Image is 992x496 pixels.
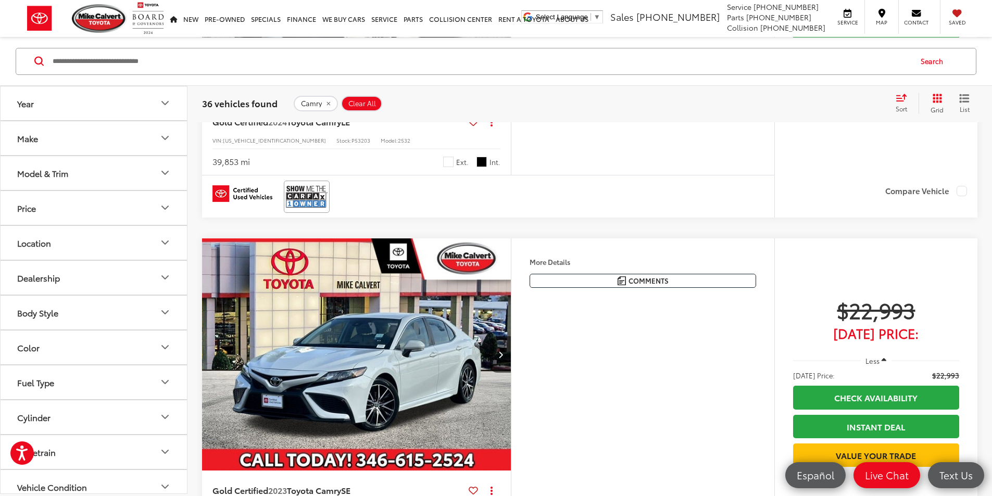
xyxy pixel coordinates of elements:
span: VIN: [212,136,223,144]
a: Value Your Trade [793,443,959,467]
div: Price [159,201,171,214]
a: 2023 Toyota Camry SE2023 Toyota Camry SE2023 Toyota Camry SE2023 Toyota Camry SE [202,238,512,470]
button: DealershipDealership [1,260,188,294]
span: [PHONE_NUMBER] [754,2,819,12]
span: [DATE] Price: [793,328,959,338]
img: 2023 Toyota Camry SE [202,238,512,471]
button: Next image [490,336,511,373]
span: LE [341,116,350,128]
span: Contact [904,19,928,26]
img: View CARFAX report [286,183,328,210]
span: $22,993 [793,297,959,323]
button: ColorColor [1,330,188,364]
div: Drivetrain [17,447,56,456]
a: Check Availability [793,386,959,409]
div: Make [159,132,171,144]
span: Sort [896,104,907,113]
div: Body Style [17,307,58,317]
span: Sales [610,10,634,23]
button: PricePrice [1,190,188,224]
span: Int. [489,157,500,167]
span: Model: [381,136,398,144]
input: Search by Make, Model, or Keyword [52,48,911,73]
span: SE [341,484,350,496]
div: Dealership [159,271,171,284]
div: Fuel Type [159,376,171,388]
div: Cylinder [17,412,51,422]
div: 39,853 mi [212,156,250,168]
span: Parts [727,12,744,22]
img: Mike Calvert Toyota [72,4,127,33]
button: Less [861,351,892,370]
button: Search [911,48,958,74]
span: 2024 [268,116,287,128]
button: Body StyleBody Style [1,295,188,329]
div: Year [17,98,34,108]
span: [PHONE_NUMBER] [760,22,825,33]
div: Location [159,236,171,249]
span: [PHONE_NUMBER] [636,10,720,23]
span: Saved [946,19,969,26]
a: Text Us [928,462,984,488]
button: Comments [530,274,756,288]
span: Collision [727,22,758,33]
span: Map [870,19,893,26]
span: List [959,104,970,113]
span: Gold Certified [212,484,268,496]
button: MakeMake [1,121,188,155]
span: $22,993 [932,370,959,380]
button: CylinderCylinder [1,400,188,434]
div: Vehicle Condition [159,480,171,493]
span: Clear All [348,99,376,107]
a: Instant Deal [793,415,959,438]
div: Cylinder [159,411,171,423]
span: [DATE] Price: [793,370,835,380]
div: Model & Trim [159,167,171,179]
button: Clear All [341,95,382,111]
div: Body Style [159,306,171,319]
div: 2023 Toyota Camry SE 0 [202,238,512,470]
button: remove Camry [294,95,338,111]
span: Less [865,356,880,365]
div: Drivetrain [159,446,171,458]
span: Toyota Camry [287,116,341,128]
span: Español [792,468,839,481]
a: Live Chat [853,462,920,488]
span: 36 vehicles found [202,96,278,109]
span: Ice [443,157,454,167]
div: Year [159,97,171,109]
span: 2532 [398,136,410,144]
a: Español [785,462,846,488]
span: dropdown dots [491,486,493,494]
span: Black [476,157,487,167]
button: DrivetrainDrivetrain [1,435,188,468]
span: Text Us [934,468,978,481]
img: Toyota Certified Used Vehicles [212,185,272,202]
button: Select sort value [890,93,919,113]
span: Ext. [456,157,469,167]
span: Live Chat [860,468,914,481]
button: Fuel TypeFuel Type [1,365,188,399]
div: Vehicle Condition [17,481,87,491]
div: Model & Trim [17,168,68,177]
span: Service [836,19,859,26]
span: Camry [301,99,322,107]
button: LocationLocation [1,225,188,259]
span: Toyota Camry [287,484,341,496]
div: Make [17,133,38,143]
span: Service [727,2,751,12]
span: Grid [931,105,944,113]
span: ▼ [594,13,600,21]
span: Stock: [336,136,351,144]
span: [PHONE_NUMBER] [746,12,811,22]
button: Model & TrimModel & Trim [1,156,188,189]
a: Gold Certified2023Toyota CamrySE [212,485,464,496]
div: Fuel Type [17,377,54,387]
span: [US_VEHICLE_IDENTIFICATION_NUMBER] [223,136,326,144]
div: Dealership [17,272,60,282]
div: Location [17,237,51,247]
span: Comments [629,276,669,286]
h4: More Details [530,258,756,265]
div: Color [17,342,40,352]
